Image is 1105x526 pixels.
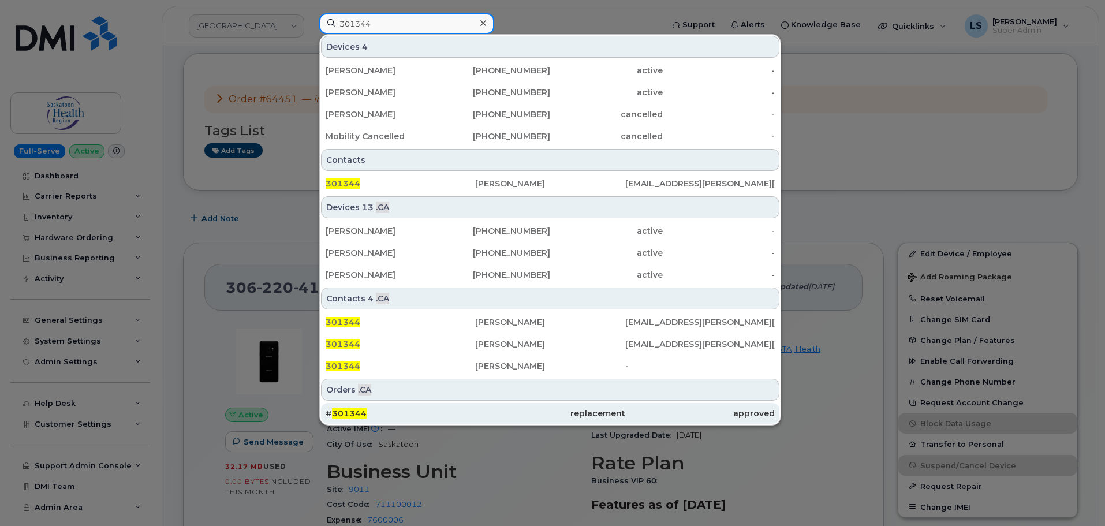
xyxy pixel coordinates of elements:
div: Contacts [321,149,779,171]
span: .CA [358,384,371,396]
div: [PHONE_NUMBER] [438,247,551,259]
div: # [326,408,475,419]
div: - [663,247,775,259]
a: 301344[PERSON_NAME][EMAIL_ADDRESS][PERSON_NAME][DOMAIN_NAME] [321,173,779,194]
div: [EMAIL_ADDRESS][PERSON_NAME][DOMAIN_NAME] [625,178,775,189]
div: [EMAIL_ADDRESS][PERSON_NAME][DOMAIN_NAME] [625,316,775,328]
div: [PHONE_NUMBER] [438,65,551,76]
input: Find something... [319,13,494,34]
a: 301344[PERSON_NAME][EMAIL_ADDRESS][PERSON_NAME][DOMAIN_NAME] [321,312,779,333]
iframe: Messenger Launcher [1055,476,1096,517]
div: [PERSON_NAME] [326,87,438,98]
span: .CA [376,293,389,304]
div: replacement [475,408,625,419]
div: active [550,247,663,259]
span: 4 [362,41,368,53]
a: [PERSON_NAME][PHONE_NUMBER]cancelled- [321,104,779,125]
div: - [663,130,775,142]
div: [PERSON_NAME] [475,316,625,328]
div: Devices [321,196,779,218]
div: [PHONE_NUMBER] [438,87,551,98]
div: Orders [321,379,779,401]
div: active [550,269,663,281]
div: [PERSON_NAME] [475,178,625,189]
div: [PHONE_NUMBER] [438,109,551,120]
div: [PHONE_NUMBER] [438,130,551,142]
span: 301344 [326,317,360,327]
div: - [663,109,775,120]
span: 301344 [332,408,367,419]
div: Contacts [321,288,779,309]
span: 301344 [326,339,360,349]
div: [PERSON_NAME] [475,360,625,372]
a: [PERSON_NAME][PHONE_NUMBER]active- [321,243,779,263]
div: active [550,65,663,76]
div: - [625,360,775,372]
div: Devices [321,36,779,58]
a: #301344replacementapproved [321,403,779,424]
span: 301344 [326,178,360,189]
a: [PERSON_NAME][PHONE_NUMBER]active- [321,82,779,103]
span: .CA [376,202,389,213]
div: - [663,269,775,281]
a: 301344[PERSON_NAME][EMAIL_ADDRESS][PERSON_NAME][DOMAIN_NAME] [321,334,779,355]
a: [PERSON_NAME][PHONE_NUMBER]active- [321,264,779,285]
div: [PERSON_NAME] [475,338,625,350]
div: [PHONE_NUMBER] [438,269,551,281]
div: active [550,225,663,237]
a: [PERSON_NAME][PHONE_NUMBER]active- [321,221,779,241]
div: [PHONE_NUMBER] [438,225,551,237]
div: Mobility Cancelled [326,130,438,142]
a: Mobility Cancelled[PHONE_NUMBER]cancelled- [321,126,779,147]
div: [PERSON_NAME] [326,225,438,237]
a: 301344[PERSON_NAME]- [321,356,779,376]
div: - [663,65,775,76]
div: [PERSON_NAME] [326,65,438,76]
span: 301344 [326,361,360,371]
a: [PERSON_NAME][PHONE_NUMBER]active- [321,60,779,81]
div: [PERSON_NAME] [326,109,438,120]
div: [PERSON_NAME] [326,247,438,259]
span: 4 [368,293,374,304]
div: [PERSON_NAME] [326,269,438,281]
div: active [550,87,663,98]
div: [EMAIL_ADDRESS][PERSON_NAME][DOMAIN_NAME] [625,338,775,350]
span: 13 [362,202,374,213]
div: cancelled [550,130,663,142]
div: - [663,225,775,237]
div: - [663,87,775,98]
div: approved [625,408,775,419]
div: cancelled [550,109,663,120]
